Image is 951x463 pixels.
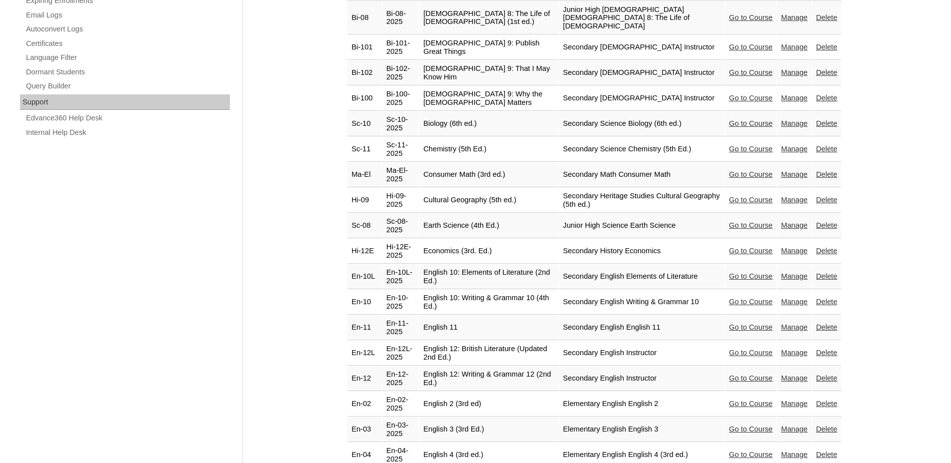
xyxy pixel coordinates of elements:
[347,111,382,136] td: Sc-10
[729,43,773,51] a: Go to Course
[25,51,230,64] a: Language Filter
[347,290,382,315] td: En-10
[559,417,725,442] td: Elementary English English 3
[559,264,725,289] td: Secondary English Elements of Literature
[781,400,808,408] a: Manage
[816,94,837,102] a: Delete
[382,86,419,111] td: Bi-100-2025
[559,315,725,340] td: Secondary English English 11
[729,298,773,306] a: Go to Course
[559,111,725,136] td: Secondary Science Biology (6th ed.)
[816,247,837,255] a: Delete
[382,60,419,85] td: Bi-102-2025
[729,196,773,204] a: Go to Course
[781,298,808,306] a: Manage
[382,188,419,213] td: Hi-09-2025
[816,400,837,408] a: Delete
[729,119,773,127] a: Go to Course
[419,366,558,391] td: English 12: Writing & Grammar 12 (2nd Ed.)
[781,349,808,357] a: Manage
[559,162,725,187] td: Secondary Math Consumer Math
[816,425,837,433] a: Delete
[419,341,558,366] td: English 12: British Literature (Updated 2nd Ed.)
[419,111,558,136] td: Biology (6th ed.)
[25,23,230,35] a: Autoconvert Logs
[729,13,773,21] a: Go to Course
[816,13,837,21] a: Delete
[559,137,725,162] td: Secondary Science Chemistry (5th Ed.)
[347,341,382,366] td: En-12L
[781,272,808,280] a: Manage
[729,323,773,331] a: Go to Course
[347,213,382,238] td: Sc-08
[729,272,773,280] a: Go to Course
[729,451,773,459] a: Go to Course
[816,221,837,229] a: Delete
[816,170,837,178] a: Delete
[729,374,773,382] a: Go to Course
[729,400,773,408] a: Go to Course
[816,349,837,357] a: Delete
[559,290,725,315] td: Secondary English Writing & Grammar 10
[419,60,558,85] td: [DEMOGRAPHIC_DATA] 9: That I May Know Him
[419,290,558,315] td: English 10: Writing & Grammar 10 (4th Ed.)
[729,247,773,255] a: Go to Course
[559,60,725,85] td: Secondary [DEMOGRAPHIC_DATA] Instructor
[347,35,382,60] td: Bi-101
[729,68,773,76] a: Go to Course
[559,1,725,35] td: Junior High [DEMOGRAPHIC_DATA] [DEMOGRAPHIC_DATA] 8: The Life of [DEMOGRAPHIC_DATA]
[781,43,808,51] a: Manage
[419,188,558,213] td: Cultural Geography (5th ed.)
[781,425,808,433] a: Manage
[781,13,808,21] a: Manage
[419,162,558,187] td: Consumer Math (3rd ed.)
[781,247,808,255] a: Manage
[25,37,230,50] a: Certificates
[347,417,382,442] td: En-03
[729,425,773,433] a: Go to Course
[419,315,558,340] td: English 11
[347,366,382,391] td: En-12
[382,111,419,136] td: Sc-10-2025
[20,94,230,110] div: Support
[816,145,837,153] a: Delete
[816,323,837,331] a: Delete
[419,392,558,417] td: English 2 (3rd ed)
[816,298,837,306] a: Delete
[559,366,725,391] td: Secondary English Instructor
[559,188,725,213] td: Secondary Heritage Studies Cultural Geography (5th ed.)
[559,239,725,264] td: Secondary History Economics
[382,417,419,442] td: En-03-2025
[347,60,382,85] td: Bi-102
[559,86,725,111] td: Secondary [DEMOGRAPHIC_DATA] Instructor
[347,264,382,289] td: En-10L
[347,1,382,35] td: Bi-08
[382,239,419,264] td: Hi-12E-2025
[419,86,558,111] td: [DEMOGRAPHIC_DATA] 9: Why the [DEMOGRAPHIC_DATA] Matters
[419,417,558,442] td: English 3 (3rd Ed.)
[419,213,558,238] td: Earth Science (4th Ed.)
[781,170,808,178] a: Manage
[559,341,725,366] td: Secondary English Instructor
[382,137,419,162] td: Sc-11-2025
[382,392,419,417] td: En-02-2025
[347,315,382,340] td: En-11
[816,451,837,459] a: Delete
[347,86,382,111] td: Bi-100
[382,315,419,340] td: En-11-2025
[816,43,837,51] a: Delete
[25,80,230,92] a: Query Builder
[781,221,808,229] a: Manage
[781,68,808,76] a: Manage
[419,1,558,35] td: [DEMOGRAPHIC_DATA] 8: The Life of [DEMOGRAPHIC_DATA] (1st ed.)
[347,188,382,213] td: Hi-09
[781,374,808,382] a: Manage
[25,112,230,124] a: Edvance360 Help Desk
[816,196,837,204] a: Delete
[419,239,558,264] td: Economics (3rd. Ed.)
[347,392,382,417] td: En-02
[382,213,419,238] td: Sc-08-2025
[419,137,558,162] td: Chemistry (5th Ed.)
[559,213,725,238] td: Junior High Science Earth Science
[382,1,419,35] td: Bi-08-2025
